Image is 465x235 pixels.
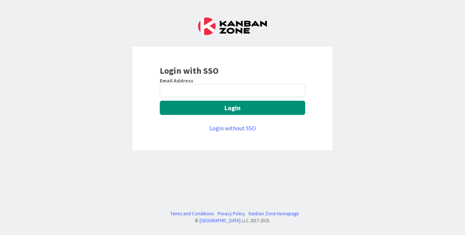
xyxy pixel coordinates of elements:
img: Kanban Zone [198,18,267,35]
button: Login [160,101,305,115]
label: Email Address [160,77,193,84]
a: Terms and Conditions [170,210,214,217]
a: Login without SSO [209,124,256,132]
a: Privacy Policy [218,210,245,217]
div: © LLC 2017- 2025 . [167,217,299,224]
b: Login with SSO [160,65,219,76]
a: Kanban Zone Homepage [249,210,299,217]
a: [GEOGRAPHIC_DATA] [200,217,241,223]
